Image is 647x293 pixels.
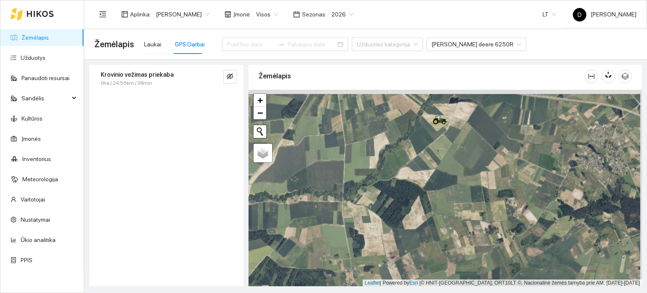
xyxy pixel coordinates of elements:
[585,70,598,83] button: column-width
[302,10,326,19] span: Sezonas :
[21,216,50,223] a: Nustatymai
[573,11,636,18] span: [PERSON_NAME]
[130,10,151,19] span: Aplinka :
[288,40,336,49] input: Pabaigos data
[21,75,70,81] a: Panaudoti resursai
[144,40,161,49] div: Laukai
[577,8,582,22] span: D
[225,11,231,18] span: shop
[227,40,275,49] input: Pradžios data
[99,11,107,18] span: menu-fold
[21,257,32,263] a: PPIS
[21,135,41,142] a: Įmonės
[363,280,642,287] div: | Powered by © HNIT-[GEOGRAPHIC_DATA]; ORT10LT ©, Nacionalinė žemės tarnyba prie AM, [DATE]-[DATE]
[254,94,266,107] a: Zoom in
[21,34,49,41] a: Žemėlapis
[21,237,56,243] a: Ūkio analitika
[278,41,285,48] span: swap-right
[278,41,285,48] span: to
[257,95,263,105] span: +
[121,11,128,18] span: layout
[22,156,51,162] a: Inventorius
[254,107,266,119] a: Zoom out
[431,38,521,51] span: John deere 6250R
[22,176,58,183] a: Meteorologija
[94,6,111,23] button: menu-fold
[156,8,209,21] span: Dovydas Baršauskas
[365,280,380,286] a: Leaflet
[420,280,421,286] span: |
[585,73,598,80] span: column-width
[89,65,243,92] div: Krovinio vežimas priekaba0ha / 24.55km / 38mineye-invisible
[21,54,45,61] a: Užduotys
[227,73,233,81] span: eye-invisible
[332,8,353,21] span: 2026
[257,108,263,118] span: −
[233,10,251,19] span: Įmonė :
[254,144,272,162] a: Layers
[175,40,205,49] div: GPS Darbai
[254,125,266,138] button: Initiate a new search
[21,196,45,203] a: Vartotojai
[256,8,278,21] span: Visos
[223,70,237,83] button: eye-invisible
[21,115,43,122] a: Kultūros
[94,38,134,51] span: Žemėlapis
[101,71,174,78] strong: Krovinio vežimas priekaba
[101,79,152,87] span: 0ha / 24.55km / 38min
[21,90,70,107] span: Sandėlis
[543,8,556,21] span: LT
[259,64,585,88] div: Žemėlapis
[293,11,300,18] span: calendar
[409,280,418,286] a: Esri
